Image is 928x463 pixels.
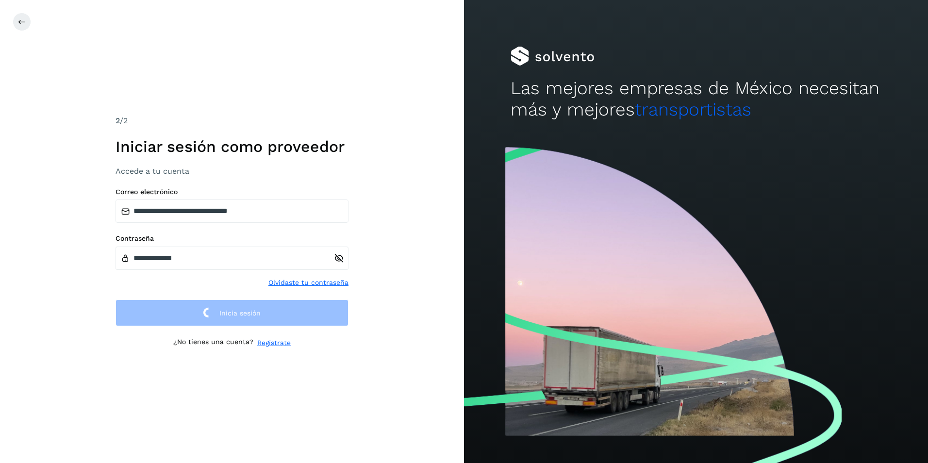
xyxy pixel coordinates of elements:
a: Regístrate [257,338,291,348]
span: 2 [116,116,120,125]
label: Correo electrónico [116,188,348,196]
a: Olvidaste tu contraseña [268,278,348,288]
label: Contraseña [116,234,348,243]
h3: Accede a tu cuenta [116,166,348,176]
span: Inicia sesión [219,310,261,316]
span: transportistas [635,99,751,120]
h2: Las mejores empresas de México necesitan más y mejores [511,78,882,121]
button: Inicia sesión [116,299,348,326]
div: /2 [116,115,348,127]
p: ¿No tienes una cuenta? [173,338,253,348]
h1: Iniciar sesión como proveedor [116,137,348,156]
